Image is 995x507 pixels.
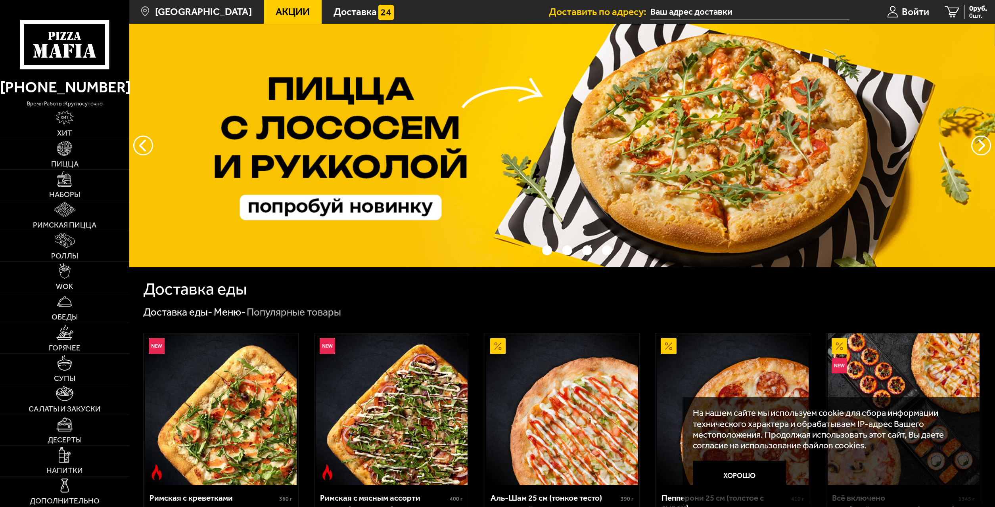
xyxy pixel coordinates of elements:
[832,358,847,373] img: Новинка
[656,333,810,485] a: АкционныйПепперони 25 см (толстое с сыром)
[214,306,245,318] a: Меню-
[650,5,849,19] input: Ваш адрес доставки
[276,7,310,17] span: Акции
[316,333,468,485] img: Римская с мясным ассорти
[49,191,80,198] span: Наборы
[450,496,463,502] span: 400 г
[56,283,73,290] span: WOK
[149,338,164,354] img: Новинка
[693,461,786,492] button: Хорошо
[320,338,335,354] img: Новинка
[279,496,292,502] span: 360 г
[54,375,75,382] span: Супы
[320,493,448,503] div: Римская с мясным ассорти
[48,436,82,444] span: Десерты
[46,467,83,474] span: Напитки
[149,464,164,480] img: Острое блюдо
[320,464,335,480] img: Острое блюдо
[621,496,634,502] span: 390 г
[491,493,618,503] div: Аль-Шам 25 см (тонкое тесто)
[145,333,297,485] img: Римская с креветками
[485,333,639,485] a: АкционныйАль-Шам 25 см (тонкое тесто)
[522,245,532,255] button: точки переключения
[52,313,78,321] span: Обеды
[971,136,991,155] button: предыдущий
[33,221,96,229] span: Римская пицца
[49,344,81,352] span: Горячее
[144,333,298,485] a: НовинкаОстрое блюдоРимская с креветками
[29,405,101,413] span: Салаты и закуски
[657,333,809,485] img: Пепперони 25 см (толстое с сыром)
[155,7,252,17] span: [GEOGRAPHIC_DATA]
[334,7,377,17] span: Доставка
[828,333,980,485] img: Всё включено
[826,333,981,485] a: АкционныйНовинкаВсё включено
[582,245,592,255] button: точки переключения
[378,5,394,20] img: 15daf4d41897b9f0e9f617042186c801.svg
[57,129,72,137] span: Хит
[133,136,153,155] button: следующий
[693,408,966,450] p: На нашем сайте мы используем cookie для сбора информации технического характера и обрабатываем IP...
[969,13,987,19] span: 0 шт.
[542,245,552,255] button: точки переключения
[602,245,612,255] button: точки переключения
[51,160,79,168] span: Пицца
[902,7,929,17] span: Войти
[51,252,78,260] span: Роллы
[832,338,847,354] img: Акционный
[143,306,212,318] a: Доставка еды-
[969,5,987,12] span: 0 руб.
[143,281,247,298] h1: Доставка еды
[562,245,572,255] button: точки переключения
[30,497,100,505] span: Дополнительно
[661,338,676,354] img: Акционный
[490,338,506,354] img: Акционный
[314,333,469,485] a: НовинкаОстрое блюдоРимская с мясным ассорти
[549,7,650,17] span: Доставить по адресу:
[486,333,638,485] img: Аль-Шам 25 см (тонкое тесто)
[150,493,277,503] div: Римская с креветками
[247,306,341,319] div: Популярные товары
